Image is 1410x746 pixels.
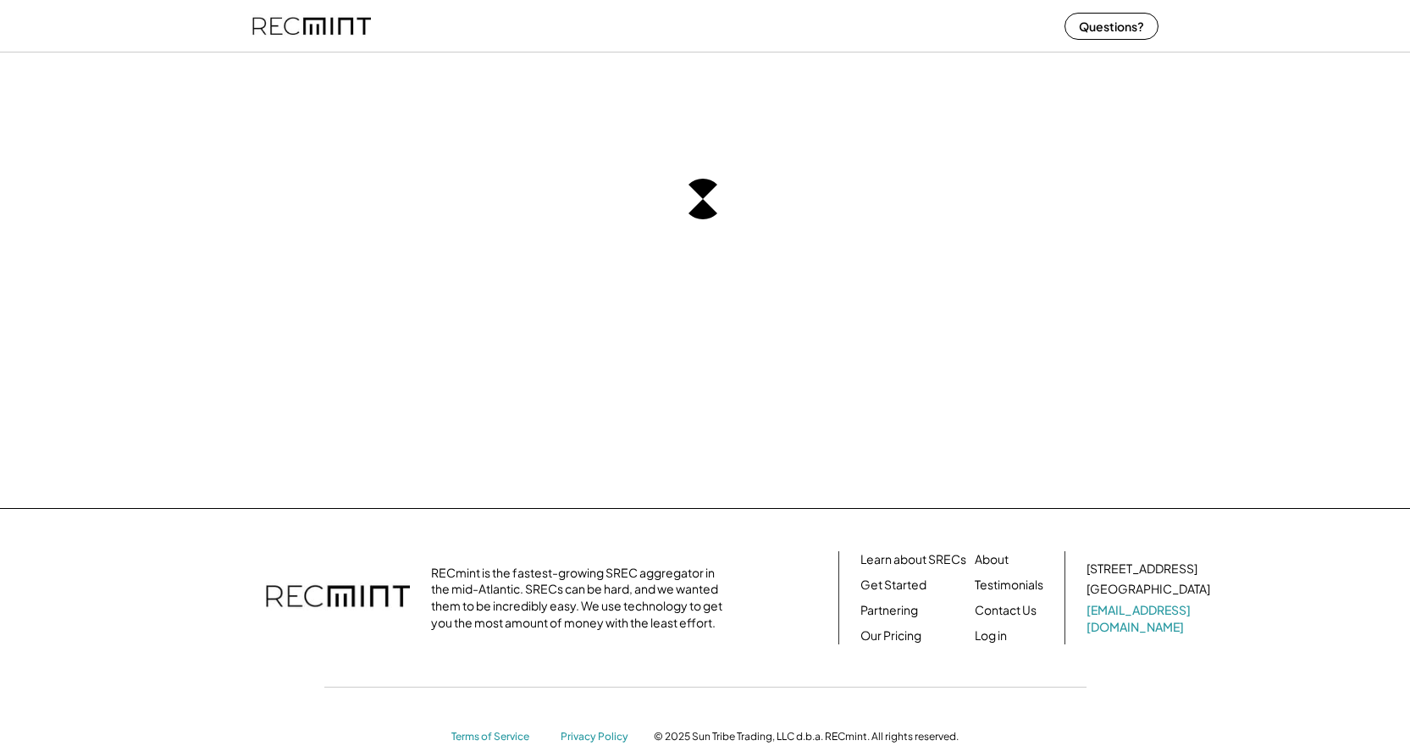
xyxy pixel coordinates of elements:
[431,565,732,631] div: RECmint is the fastest-growing SREC aggregator in the mid-Atlantic. SRECs can be hard, and we wan...
[860,577,926,594] a: Get Started
[266,568,410,627] img: recmint-logotype%403x.png
[654,730,959,743] div: © 2025 Sun Tribe Trading, LLC d.b.a. RECmint. All rights reserved.
[975,551,1009,568] a: About
[975,577,1043,594] a: Testimonials
[451,730,545,744] a: Terms of Service
[1087,561,1197,577] div: [STREET_ADDRESS]
[975,627,1007,644] a: Log in
[1087,602,1214,635] a: [EMAIL_ADDRESS][DOMAIN_NAME]
[252,3,371,48] img: recmint-logotype%403x%20%281%29.jpeg
[975,602,1037,619] a: Contact Us
[1064,13,1158,40] button: Questions?
[860,551,966,568] a: Learn about SRECs
[860,627,921,644] a: Our Pricing
[561,730,637,744] a: Privacy Policy
[1087,581,1210,598] div: [GEOGRAPHIC_DATA]
[860,602,918,619] a: Partnering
